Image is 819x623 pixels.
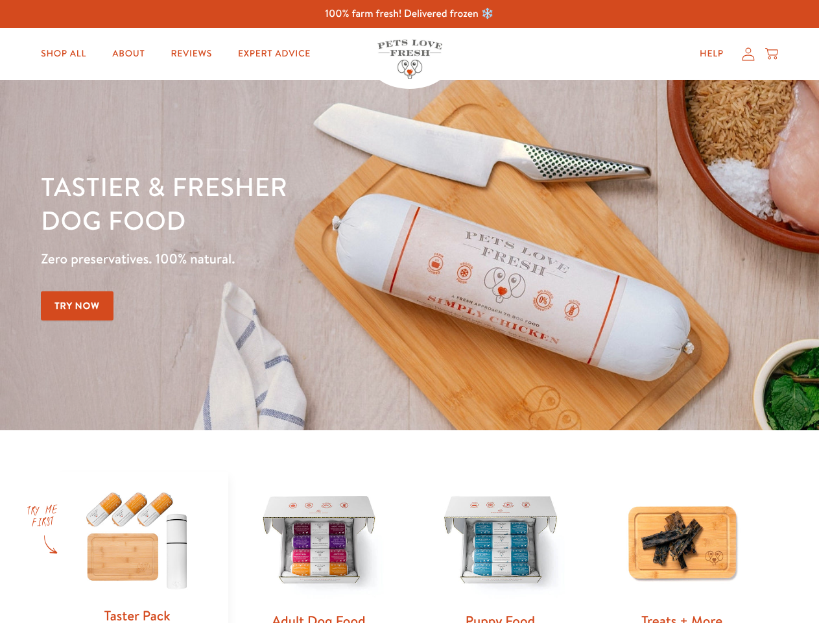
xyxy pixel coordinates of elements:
a: Shop All [30,41,97,67]
p: Zero preservatives. 100% natural. [41,247,532,271]
a: Reviews [160,41,222,67]
h1: Tastier & fresher dog food [41,169,532,237]
a: Expert Advice [228,41,321,67]
a: About [102,41,155,67]
a: Try Now [41,291,113,321]
img: Pets Love Fresh [377,40,442,79]
a: Help [689,41,734,67]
